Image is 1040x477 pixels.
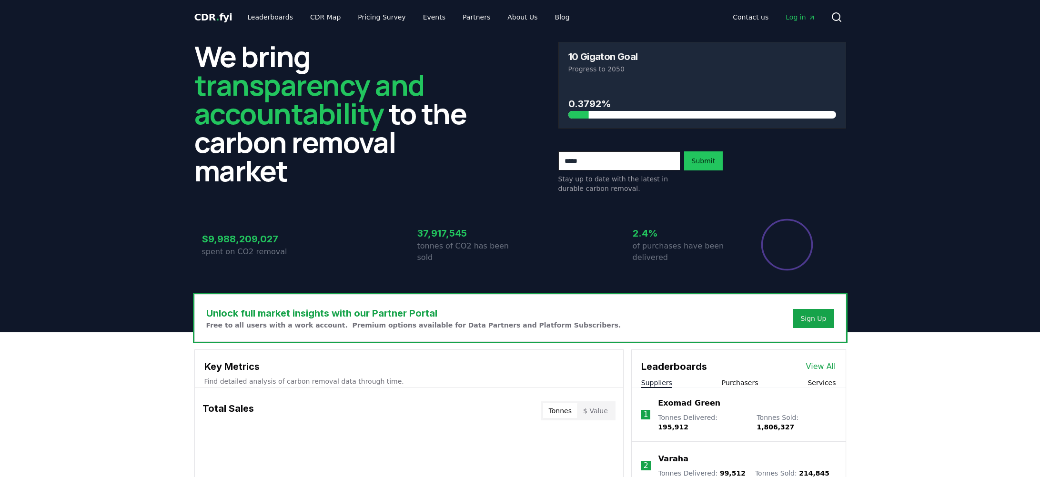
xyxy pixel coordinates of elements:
[547,9,577,26] a: Blog
[725,9,823,26] nav: Main
[202,232,305,246] h3: $9,988,209,027
[684,151,723,170] button: Submit
[568,64,836,74] p: Progress to 2050
[757,413,836,432] p: Tonnes Sold :
[641,359,707,374] h3: Leaderboards
[722,378,758,388] button: Purchasers
[806,361,836,372] a: View All
[786,12,815,22] span: Log in
[725,9,776,26] a: Contact us
[808,378,836,388] button: Services
[202,246,305,258] p: spent on CO2 removal
[778,9,823,26] a: Log in
[543,403,577,418] button: Tonnes
[216,11,219,23] span: .
[194,11,232,23] span: CDR fyi
[455,9,498,26] a: Partners
[633,240,736,263] p: of purchases have been delivered
[793,309,834,328] button: Sign Up
[194,42,482,185] h2: We bring to the carbon removal market
[350,9,413,26] a: Pricing Survey
[206,320,621,330] p: Free to all users with a work account. Premium options available for Data Partners and Platform S...
[558,174,680,193] p: Stay up to date with the latest in durable carbon removal.
[643,409,648,420] p: 1
[240,9,577,26] nav: Main
[303,9,348,26] a: CDR Map
[633,226,736,240] h3: 2.4%
[417,226,520,240] h3: 37,917,545
[568,97,836,111] h3: 0.3792%
[800,314,826,323] a: Sign Up
[417,240,520,263] p: tonnes of CO2 has been sold
[240,9,301,26] a: Leaderboards
[644,460,648,471] p: 2
[194,10,232,24] a: CDR.fyi
[577,403,614,418] button: $ Value
[760,218,814,271] div: Percentage of sales delivered
[658,397,720,409] a: Exomad Green
[799,469,829,477] span: 214,845
[500,9,545,26] a: About Us
[658,413,747,432] p: Tonnes Delivered :
[194,65,424,133] span: transparency and accountability
[568,52,638,61] h3: 10 Gigaton Goal
[204,377,614,386] p: Find detailed analysis of carbon removal data through time.
[206,306,621,320] h3: Unlock full market insights with our Partner Portal
[641,378,672,388] button: Suppliers
[658,423,688,431] span: 195,912
[720,469,746,477] span: 99,512
[204,359,614,374] h3: Key Metrics
[757,423,794,431] span: 1,806,327
[202,401,254,420] h3: Total Sales
[658,453,688,465] a: Varaha
[415,9,453,26] a: Events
